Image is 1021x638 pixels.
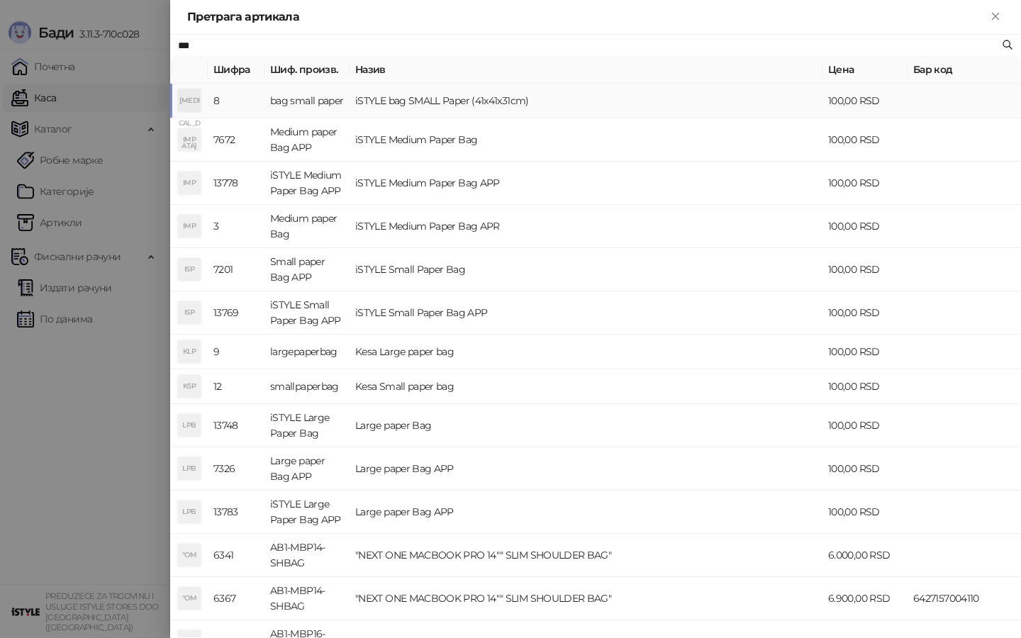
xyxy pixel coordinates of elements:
[822,534,908,577] td: 6.000,00 RSD
[264,577,350,620] td: AB1-MBP14-SHBAG
[264,335,350,369] td: largepaperbag
[350,534,822,577] td: "NEXT ONE MACBOOK PRO 14"" SLIM SHOULDER BAG"
[208,56,264,84] th: Шифра
[208,447,264,491] td: 7326
[178,500,201,523] div: LPB
[350,447,822,491] td: Large paper Bag APP
[822,162,908,205] td: 100,00 RSD
[350,118,822,162] td: iSTYLE Medium Paper Bag
[264,162,350,205] td: iSTYLE Medium Paper Bag APP
[208,162,264,205] td: 13778
[208,248,264,291] td: 7201
[208,205,264,248] td: 3
[187,9,987,26] div: Претрага артикала
[908,577,1021,620] td: 6427157004110
[822,118,908,162] td: 100,00 RSD
[178,258,201,281] div: ISP
[178,89,201,112] div: [MEDICAL_DATA]
[208,84,264,118] td: 8
[350,56,822,84] th: Назив
[822,404,908,447] td: 100,00 RSD
[822,369,908,404] td: 100,00 RSD
[178,301,201,324] div: ISP
[350,291,822,335] td: iSTYLE Small Paper Bag APP
[208,118,264,162] td: 7672
[208,404,264,447] td: 13748
[208,335,264,369] td: 9
[264,248,350,291] td: Small paper Bag APP
[208,577,264,620] td: 6367
[264,369,350,404] td: smallpaperbag
[822,577,908,620] td: 6.900,00 RSD
[178,587,201,610] div: "OM
[350,248,822,291] td: iSTYLE Small Paper Bag
[350,84,822,118] td: iSTYLE bag SMALL Paper (41x41x31cm)
[822,335,908,369] td: 100,00 RSD
[822,291,908,335] td: 100,00 RSD
[987,9,1004,26] button: Close
[350,577,822,620] td: "NEXT ONE MACBOOK PRO 14"" SLIM SHOULDER BAG"
[178,544,201,566] div: "OM
[350,491,822,534] td: Large paper Bag APP
[208,291,264,335] td: 13769
[178,128,201,151] div: IMP
[264,84,350,118] td: bag small paper
[178,340,201,363] div: KLP
[208,491,264,534] td: 13783
[264,491,350,534] td: iSTYLE Large Paper Bag APP
[178,457,201,480] div: LPB
[350,404,822,447] td: Large paper Bag
[822,56,908,84] th: Цена
[350,369,822,404] td: Kesa Small paper bag
[178,172,201,194] div: IMP
[264,404,350,447] td: iSTYLE Large Paper Bag
[178,215,201,237] div: IMP
[350,205,822,248] td: iSTYLE Medium Paper Bag APR
[178,375,201,398] div: KSP
[208,369,264,404] td: 12
[822,447,908,491] td: 100,00 RSD
[264,291,350,335] td: iSTYLE Small Paper Bag APP
[264,118,350,162] td: Medium paper Bag APP
[822,84,908,118] td: 100,00 RSD
[208,534,264,577] td: 6341
[264,447,350,491] td: Large paper Bag APP
[350,335,822,369] td: Kesa Large paper bag
[822,248,908,291] td: 100,00 RSD
[264,534,350,577] td: AB1-MBP14-SHBAG
[350,162,822,205] td: iSTYLE Medium Paper Bag APP
[178,414,201,437] div: LPB
[822,205,908,248] td: 100,00 RSD
[264,56,350,84] th: Шиф. произв.
[264,205,350,248] td: Medium paper Bag
[908,56,1021,84] th: Бар код
[822,491,908,534] td: 100,00 RSD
